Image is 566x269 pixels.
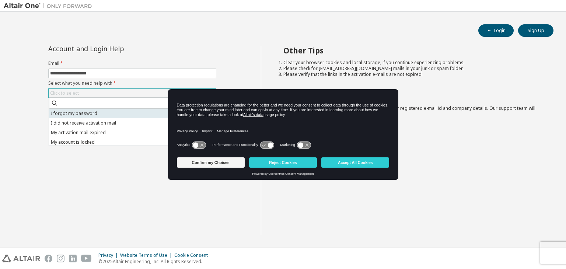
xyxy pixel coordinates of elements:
p: © 2025 Altair Engineering, Inc. All Rights Reserved. [98,258,212,265]
label: Select what you need help with [48,80,216,86]
img: Altair One [4,2,96,10]
button: Sign Up [518,24,553,37]
img: facebook.svg [45,255,52,262]
li: Please check for [EMAIL_ADDRESS][DOMAIN_NAME] mails in your junk or spam folder. [283,66,541,71]
img: linkedin.svg [69,255,77,262]
button: Login [478,24,514,37]
li: I forgot my password [49,109,215,118]
li: Please verify that the links in the activation e-mails are not expired. [283,71,541,77]
img: altair_logo.svg [2,255,40,262]
label: Email [48,60,216,66]
img: instagram.svg [57,255,64,262]
li: Clear your browser cookies and local storage, if you continue experiencing problems. [283,60,541,66]
div: Privacy [98,252,120,258]
h2: Not sure how to login? [283,91,541,101]
img: youtube.svg [81,255,92,262]
span: with a brief description of the problem, your registered e-mail id and company details. Our suppo... [283,105,535,117]
div: Click to select [50,90,79,96]
div: Click to select [49,89,216,98]
div: Account and Login Help [48,46,183,52]
div: Website Terms of Use [120,252,174,258]
div: Cookie Consent [174,252,212,258]
h2: Other Tips [283,46,541,55]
